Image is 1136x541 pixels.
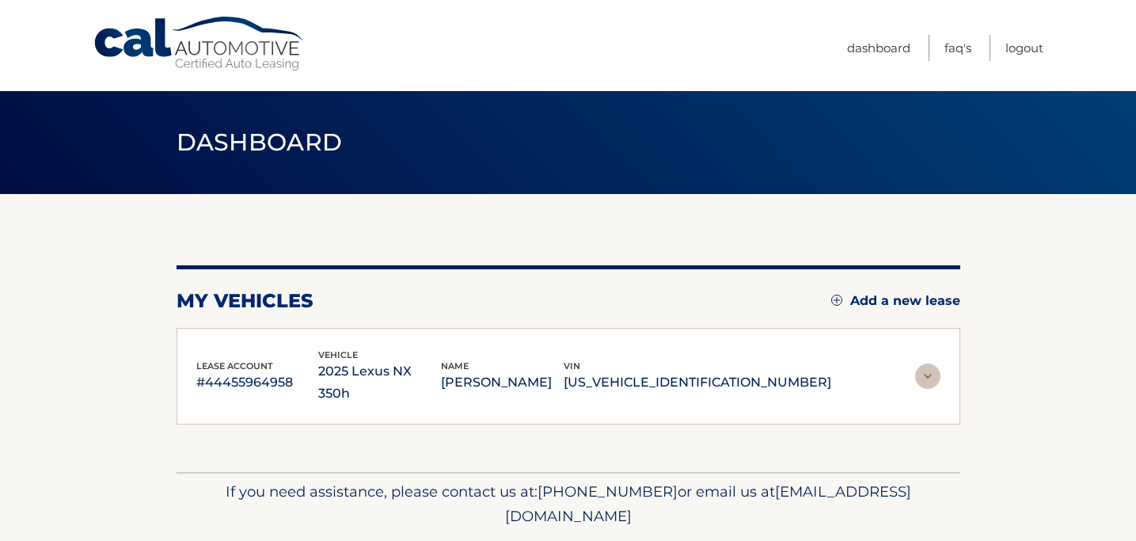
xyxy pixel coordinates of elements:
p: #44455964958 [196,371,319,394]
p: [PERSON_NAME] [441,371,564,394]
a: Cal Automotive [93,16,306,72]
p: 2025 Lexus NX 350h [318,360,441,405]
span: name [441,360,469,371]
span: vehicle [318,349,358,360]
span: [PHONE_NUMBER] [538,482,678,501]
img: add.svg [831,295,842,306]
h2: my vehicles [177,289,313,313]
a: Dashboard [847,35,910,61]
span: Dashboard [177,128,343,157]
p: [US_VEHICLE_IDENTIFICATION_NUMBER] [564,371,831,394]
a: Logout [1005,35,1043,61]
img: accordion-rest.svg [915,364,940,389]
span: lease account [196,360,273,371]
p: If you need assistance, please contact us at: or email us at [187,479,950,530]
a: FAQ's [944,35,971,61]
a: Add a new lease [831,293,960,309]
span: vin [564,360,580,371]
